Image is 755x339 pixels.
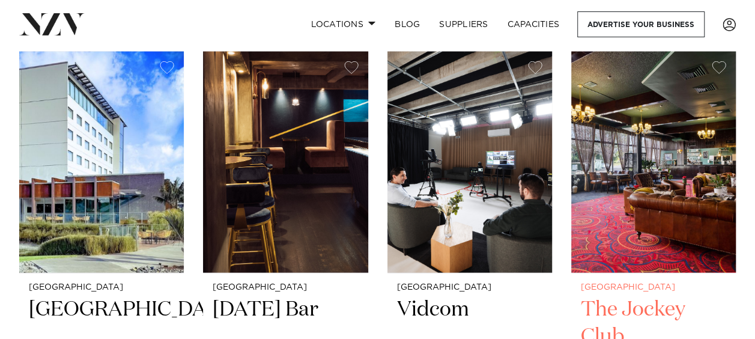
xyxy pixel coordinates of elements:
[19,13,85,35] img: nzv-logo.png
[29,283,174,292] small: [GEOGRAPHIC_DATA]
[581,283,726,292] small: [GEOGRAPHIC_DATA]
[397,283,542,292] small: [GEOGRAPHIC_DATA]
[498,11,569,37] a: Capacities
[213,283,358,292] small: [GEOGRAPHIC_DATA]
[301,11,385,37] a: Locations
[429,11,497,37] a: SUPPLIERS
[577,11,705,37] a: Advertise your business
[385,11,429,37] a: BLOG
